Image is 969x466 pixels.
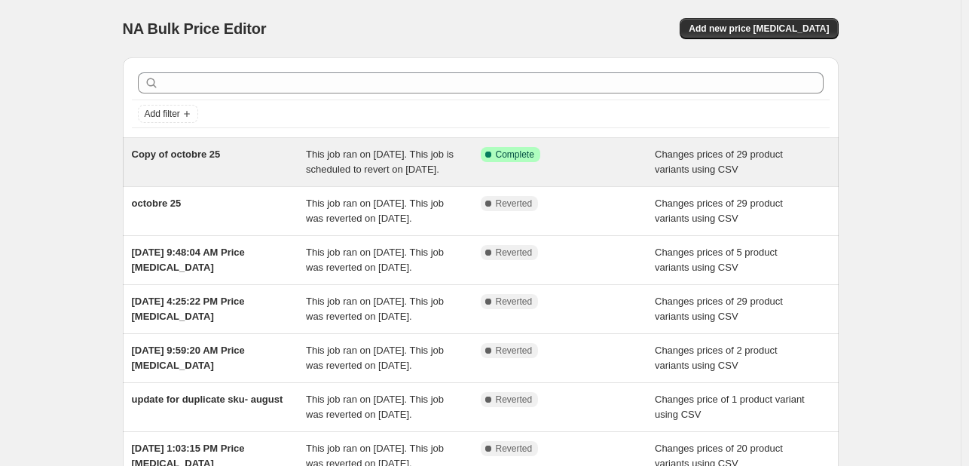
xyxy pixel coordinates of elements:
[655,247,778,273] span: Changes prices of 5 product variants using CSV
[655,345,778,371] span: Changes prices of 2 product variants using CSV
[655,394,805,420] span: Changes price of 1 product variant using CSV
[132,345,245,371] span: [DATE] 9:59:20 AM Price [MEDICAL_DATA]
[496,394,533,406] span: Reverted
[496,345,533,357] span: Reverted
[496,296,533,308] span: Reverted
[306,198,444,224] span: This job ran on [DATE]. This job was reverted on [DATE].
[655,149,783,175] span: Changes prices of 29 product variants using CSV
[132,198,182,209] span: octobre 25
[132,296,245,322] span: [DATE] 4:25:22 PM Price [MEDICAL_DATA]
[132,247,245,273] span: [DATE] 9:48:04 AM Price [MEDICAL_DATA]
[655,296,783,322] span: Changes prices of 29 product variants using CSV
[123,20,267,37] span: NA Bulk Price Editor
[306,394,444,420] span: This job ran on [DATE]. This job was reverted on [DATE].
[680,18,838,39] button: Add new price [MEDICAL_DATA]
[496,247,533,259] span: Reverted
[655,198,783,224] span: Changes prices of 29 product variants using CSV
[306,345,444,371] span: This job ran on [DATE]. This job was reverted on [DATE].
[306,149,454,175] span: This job ran on [DATE]. This job is scheduled to revert on [DATE].
[132,149,221,160] span: Copy of octobre 25
[306,296,444,322] span: This job ran on [DATE]. This job was reverted on [DATE].
[496,149,534,161] span: Complete
[306,247,444,273] span: This job ran on [DATE]. This job was reverted on [DATE].
[496,198,533,210] span: Reverted
[145,108,180,120] span: Add filter
[689,23,829,35] span: Add new price [MEDICAL_DATA]
[496,443,533,455] span: Reverted
[132,394,283,405] span: update for duplicate sku- august
[138,105,198,123] button: Add filter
